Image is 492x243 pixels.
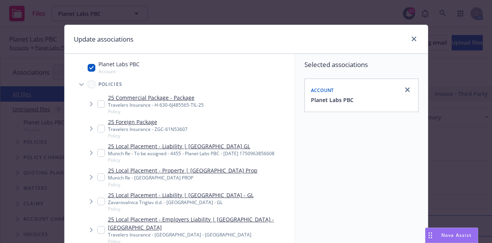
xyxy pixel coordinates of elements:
[108,166,258,174] a: 25 Local Placement - Property | [GEOGRAPHIC_DATA] Prop
[108,191,254,199] a: 25 Local Placement - Liability | [GEOGRAPHIC_DATA] - GL
[108,132,188,139] span: Policy
[108,215,292,231] a: 25 Local Placement - Employers Liability | [GEOGRAPHIC_DATA] - [GEOGRAPHIC_DATA]
[108,181,258,188] span: Policy
[108,94,204,102] a: 25 Commercial Package - Package
[98,68,140,75] span: Account
[98,60,140,68] span: Planet Labs PBC
[98,82,123,87] span: Policies
[108,231,292,238] div: Travelers Insurance - [GEOGRAPHIC_DATA] - [GEOGRAPHIC_DATA]
[304,60,419,69] span: Selected associations
[108,102,204,108] div: Travelers Insurance - H-630-6J485565-TIL-25
[441,232,472,238] span: Nova Assist
[108,206,254,212] span: Policy
[74,34,133,44] h1: Update associations
[425,228,478,243] button: Nova Assist
[311,96,354,104] button: Planet Labs PBC
[108,199,254,206] div: Zavarovalnica Triglav d.d. - [GEOGRAPHIC_DATA] - GL
[426,228,435,243] div: Drag to move
[108,142,274,150] a: 25 Local Placement - Liability | [GEOGRAPHIC_DATA] GL
[108,157,274,163] span: Policy
[403,85,412,94] a: close
[108,150,274,157] div: Munich Re - To be assigned - 4455 - Planet Labs PBC - [DATE] 1750963856608
[311,87,334,94] span: Account
[409,34,419,44] a: close
[108,126,188,132] div: Travelers Insurance - ZGC-61N53607
[108,118,188,126] a: 25 Foreign Package
[108,108,204,115] span: Policy
[108,174,258,181] div: Munich Re - [GEOGRAPHIC_DATA] PROP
